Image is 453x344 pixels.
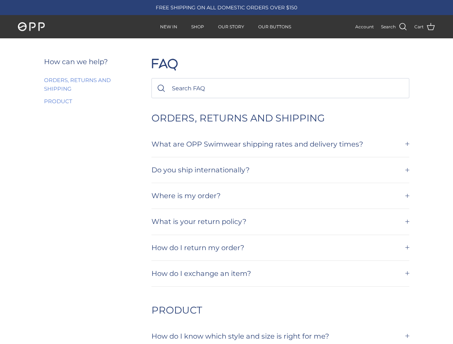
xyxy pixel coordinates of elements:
[185,16,211,38] a: SHOP
[381,22,407,32] a: Search
[355,23,374,30] a: Account
[151,113,409,124] h3: ORDERS, RETURNS AND SHIPPING
[44,56,137,67] div: How can we help?
[151,157,409,183] summary: Do you ship internationally?
[151,209,409,234] summary: What is your return policy?
[151,305,409,316] h3: PRODUCT
[414,23,424,30] span: Cart
[128,4,325,11] div: FREE SHIPPING ON ALL DOMESTIC ORDERS OVER $150
[151,183,409,209] summary: Where is my order?
[107,16,345,38] div: Primary
[381,23,396,30] span: Search
[154,16,184,38] a: NEW IN
[151,261,409,286] summary: How do I exchange an item?
[414,22,435,32] a: Cart
[44,98,72,105] a: PRODUCT
[212,16,251,38] a: OUR STORY
[18,22,45,32] img: OPP Swimwear
[151,235,409,261] summary: How do I return my order?
[151,78,409,98] input: Search FAQ
[151,56,409,71] h2: FAQ
[151,132,409,157] summary: What are OPP Swimwear shipping rates and delivery times?
[44,77,111,92] a: ORDERS, RETURNS AND SHIPPING
[252,16,298,38] a: OUR BUTTONS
